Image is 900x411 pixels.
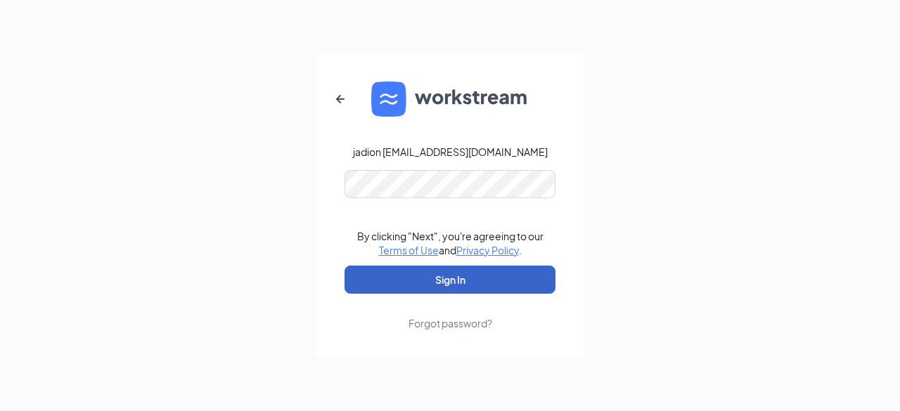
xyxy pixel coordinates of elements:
button: Sign In [345,266,555,294]
a: Terms of Use [379,244,439,256]
div: By clicking "Next", you're agreeing to our and . [357,229,544,257]
a: Privacy Policy [456,244,519,256]
div: jadion [EMAIL_ADDRESS][DOMAIN_NAME] [353,145,548,159]
button: ArrowLeftNew [323,82,357,116]
a: Forgot password? [409,294,492,330]
img: WS logo and Workstream text [371,81,529,117]
svg: ArrowLeftNew [332,91,349,107]
div: Forgot password? [409,316,492,330]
